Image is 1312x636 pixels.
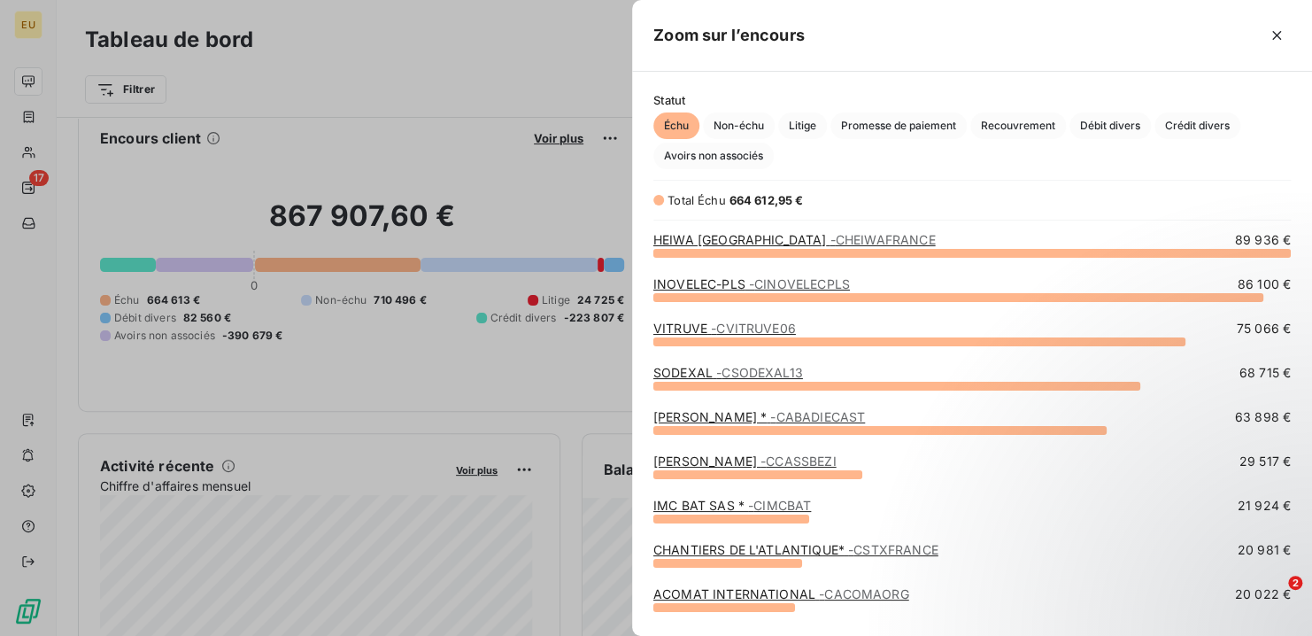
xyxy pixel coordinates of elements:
[1069,112,1151,139] button: Débit divers
[716,365,803,380] span: - CSODEXAL13
[653,276,850,291] a: INOVELEC-PLS
[1235,586,1291,603] span: 20 022 €
[632,231,1312,616] div: grid
[1235,231,1291,249] span: 89 936 €
[711,321,796,336] span: - CVITRUVE06
[653,93,1291,107] span: Statut
[1252,576,1294,618] iframe: Intercom live chat
[703,112,775,139] button: Non-échu
[1238,275,1291,293] span: 86 100 €
[653,112,699,139] button: Échu
[1154,112,1240,139] button: Crédit divers
[653,586,909,601] a: ACOMAT INTERNATIONAL
[748,498,811,513] span: - CIMCBAT
[749,276,850,291] span: - CINOVELECPLS
[653,321,796,336] a: VITRUVE
[653,498,811,513] a: IMC BAT SAS *
[830,112,967,139] button: Promesse de paiement
[653,232,936,247] a: HEIWA [GEOGRAPHIC_DATA]
[830,232,936,247] span: - CHEIWAFRANCE
[848,542,938,557] span: - CSTXFRANCE
[1235,408,1291,426] span: 63 898 €
[970,112,1066,139] button: Recouvrement
[653,365,803,380] a: SODEXAL
[653,23,805,48] h5: Zoom sur l’encours
[1237,320,1291,337] span: 75 066 €
[819,586,909,601] span: - CACOMAORG
[1288,576,1302,590] span: 2
[760,454,837,469] span: - CCASSBEZI
[770,409,865,424] span: - CABADIECAST
[653,454,837,469] a: [PERSON_NAME]
[1239,364,1291,382] span: 68 715 €
[653,542,938,557] a: CHANTIERS DE L'ATLANTIQUE*
[778,112,827,139] button: Litige
[653,409,865,424] a: [PERSON_NAME] *
[1239,453,1291,470] span: 29 517 €
[668,193,726,207] span: Total Échu
[653,143,774,169] button: Avoirs non associés
[958,464,1312,588] iframe: Intercom notifications message
[729,193,804,207] span: 664 612,95 €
